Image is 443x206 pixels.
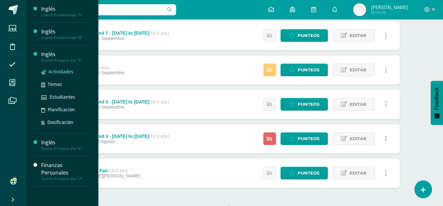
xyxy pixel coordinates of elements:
span: [DATE][PERSON_NAME] [89,173,140,178]
span: Editar [350,133,366,145]
strong: (10.0 pts) [149,30,169,36]
div: Academic Fair [77,168,140,173]
strong: (10.0 pts) [108,168,128,173]
span: Editar [350,64,366,76]
button: Feedback - Mostrar encuesta [431,81,443,125]
span: Feedback [434,87,440,110]
span: 18 de Septiembre [89,70,125,75]
div: Inglés [41,51,90,58]
a: Estudiantes [41,93,90,101]
span: Mi Perfil [371,10,408,15]
div: Inglés [41,28,90,35]
img: 9f6c7c8305d8e608d466df14f8841aad.png [353,3,366,16]
a: Punteos [281,98,328,111]
a: Planificación [41,106,90,113]
a: Temas [41,80,90,88]
span: [PERSON_NAME] [371,4,408,10]
span: 26 de Septiembre [89,36,125,41]
div: Weeks 6 and 7 - [DATE] to [DATE] [77,30,169,36]
div: Cuarto Primaria baja "A" [41,13,90,17]
input: Busca un usuario... [30,4,176,15]
span: 29 de Agosto [89,139,115,144]
span: Editar [350,98,366,110]
div: Weeks 4 and 5 - [DATE] to [DATE] [77,99,169,104]
div: Inglés [41,139,90,146]
a: InglésQuinto Primaria alta "A" [41,51,90,63]
strong: (10.0 pts) [89,65,109,70]
div: Cuarto Primaria baja "B" [41,35,90,40]
a: Punteos [281,64,328,76]
strong: (10.0 pts) [149,134,169,139]
a: Punteos [281,132,328,145]
a: Punteos [281,29,328,42]
div: Inglés [41,5,90,13]
span: Punteos [298,167,319,179]
div: Finanzas Personales [41,162,90,176]
div: Quinto Primaria alta "B" [41,146,90,151]
a: Dosificación [41,118,90,126]
strong: (10.0 pts) [149,99,169,104]
span: Editar [350,167,366,179]
span: Estudiantes [50,94,75,100]
span: Punteos [298,30,319,42]
span: Dosificación [47,119,73,125]
a: InglésCuarto Primaria baja "B" [41,28,90,40]
a: InglésQuinto Primaria alta "B" [41,139,90,151]
a: Finanzas PersonalesQuinto Primaria alta "U" [41,162,90,181]
div: iRead [77,65,124,70]
div: Weeks 2 and 3 - [DATE] to [DATE] [77,134,169,139]
span: 12 de Septiembre [89,104,125,110]
a: Punteos [281,167,328,179]
span: Punteos [298,98,319,110]
span: Punteos [298,64,319,76]
span: Temas [48,81,62,87]
a: InglésCuarto Primaria baja "A" [41,5,90,17]
a: Actividades [41,68,90,75]
div: Quinto Primaria alta "A" [41,58,90,63]
span: Planificación [48,106,75,113]
span: Editar [350,30,366,42]
div: Quinto Primaria alta "U" [41,176,90,181]
span: Punteos [298,133,319,145]
span: Actividades [48,68,73,75]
